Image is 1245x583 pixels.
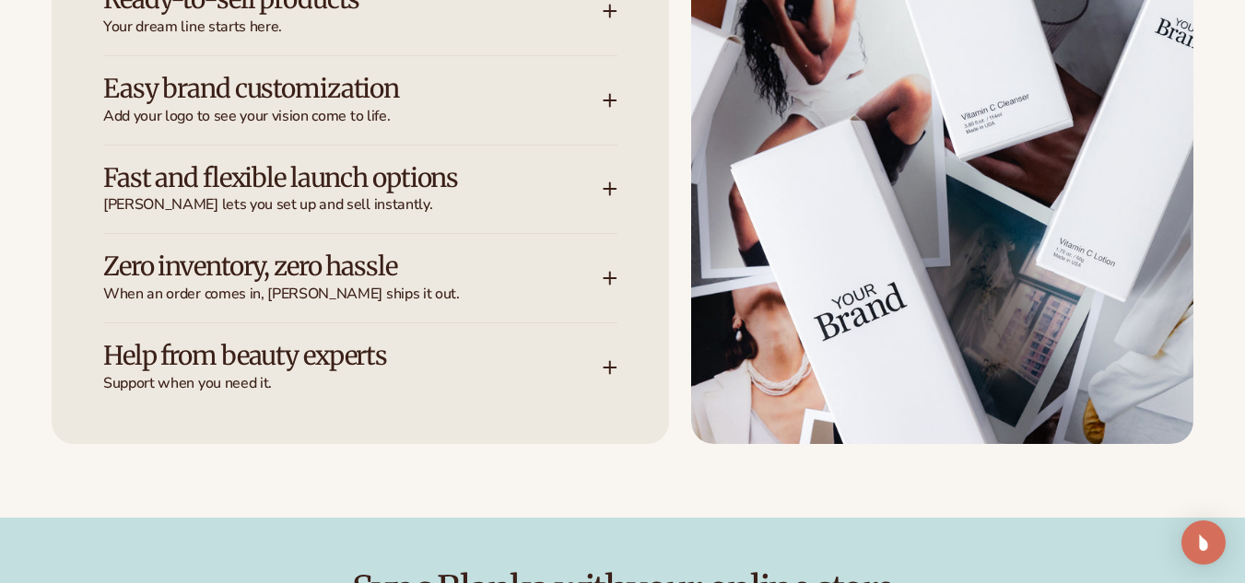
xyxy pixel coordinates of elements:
span: [PERSON_NAME] lets you set up and sell instantly. [103,195,603,215]
h3: Zero inventory, zero hassle [103,252,547,281]
div: Open Intercom Messenger [1181,520,1226,565]
h3: Easy brand customization [103,75,547,103]
h3: Fast and flexible launch options [103,164,547,192]
span: When an order comes in, [PERSON_NAME] ships it out. [103,285,603,304]
h3: Help from beauty experts [103,342,547,370]
span: Support when you need it. [103,374,603,393]
span: Add your logo to see your vision come to life. [103,107,603,126]
span: Your dream line starts here. [103,17,603,37]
